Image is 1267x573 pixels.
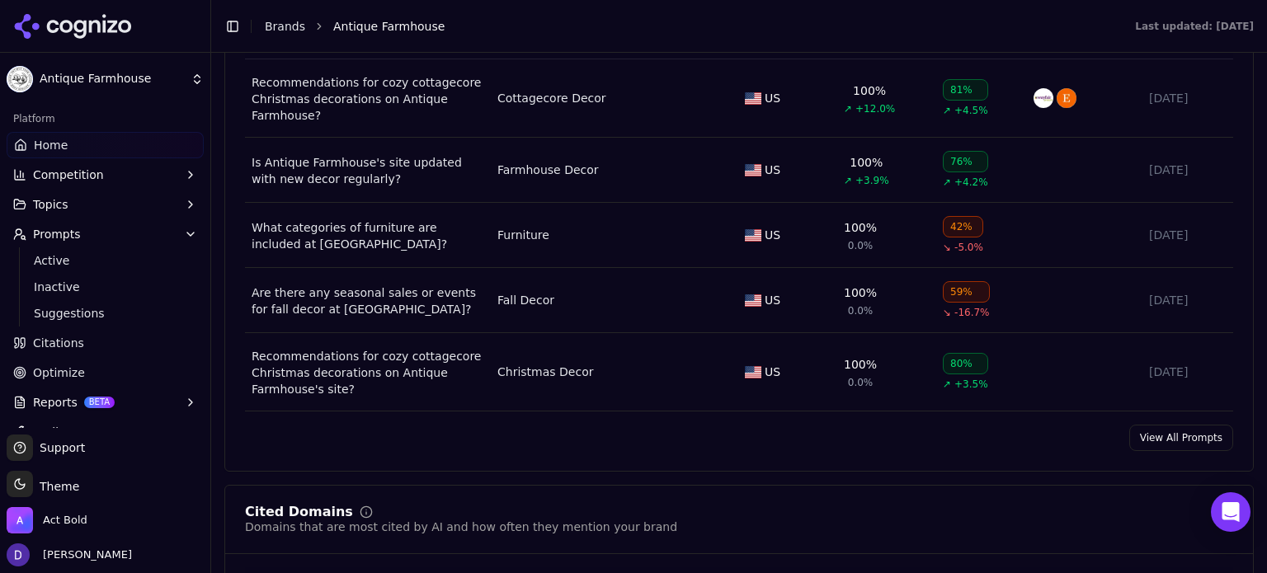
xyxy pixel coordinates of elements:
a: View All Prompts [1129,425,1233,451]
span: Toolbox [33,424,77,440]
a: Citations [7,330,204,356]
span: ↗ [943,104,951,117]
button: Toolbox [7,419,204,445]
span: US [765,227,780,243]
a: Are there any seasonal sales or events for fall decor at [GEOGRAPHIC_DATA]? [252,284,484,317]
img: US flag [745,92,761,105]
a: Furniture [497,227,549,243]
span: Theme [33,480,79,493]
span: ↗ [844,174,852,187]
span: Reports [33,394,78,411]
div: 81% [943,79,988,101]
a: Christmas Decor [497,364,593,380]
span: Act Bold [43,513,87,528]
div: Data table [245,22,1233,411]
span: 0.0% [848,239,874,252]
span: Active [34,252,177,269]
button: Open organization switcher [7,507,87,533]
img: US flag [745,366,761,378]
div: [DATE] [1149,364,1227,380]
span: +3.9% [855,174,889,187]
span: Antique Farmhouse [40,72,184,87]
div: 100% [850,154,883,171]
div: 76% [943,151,988,172]
span: +4.2% [954,176,988,189]
a: Inactive [27,275,184,298]
img: US flag [745,294,761,307]
span: Prompts [33,226,81,242]
a: Recommendations for cozy cottagecore Christmas decorations on Antique Farmhouse's site? [252,348,484,397]
span: US [765,162,780,178]
div: Domains that are most cited by AI and how often they mention your brand [245,519,677,535]
a: Farmhouse Decor [497,162,599,178]
div: Open Intercom Messenger [1211,492,1251,532]
span: -16.7% [954,306,989,319]
span: Suggestions [34,305,177,322]
img: Antique Farmhouse [7,66,33,92]
span: ↗ [943,176,951,189]
span: Inactive [34,279,177,295]
span: Competition [33,167,104,183]
div: 80% [943,353,988,374]
div: 100% [844,284,877,301]
a: Fall Decor [497,292,554,308]
div: 59% [943,281,990,303]
span: 0.0% [848,376,874,389]
a: Brands [265,20,305,33]
div: 42% [943,216,983,237]
div: Cited Domains [245,505,353,519]
a: Cottagecore Decor [497,90,606,106]
span: US [765,292,780,308]
button: Prompts [7,221,204,247]
div: [DATE] [1149,292,1227,308]
span: Optimize [33,364,85,381]
nav: breadcrumb [265,18,1102,35]
span: ↘ [943,306,951,319]
a: What categories of furniture are included at [GEOGRAPHIC_DATA]? [252,219,484,252]
a: Recommendations for cozy cottagecore Christmas decorations on Antique Farmhouse? [252,74,484,124]
button: ReportsBETA [7,389,204,416]
span: +12.0% [855,102,895,115]
div: 100% [844,356,877,373]
div: Platform [7,106,204,132]
span: ↗ [844,102,852,115]
button: Topics [7,191,204,218]
a: Optimize [7,359,204,386]
span: Topics [33,196,68,213]
span: 0.0% [848,304,874,317]
img: David White [7,543,30,566]
span: [PERSON_NAME] [36,547,132,562]
a: Active [27,249,184,272]
a: Suggestions [27,302,184,325]
img: etsy [1057,88,1076,108]
span: US [765,364,780,380]
span: Home [34,137,68,153]
img: wayfair [1034,88,1053,108]
span: ↘ [943,241,951,254]
span: +3.5% [954,378,988,391]
span: -5.0% [954,241,983,254]
img: US flag [745,164,761,176]
span: US [765,90,780,106]
a: Is Antique Farmhouse's site updated with new decor regularly? [252,154,484,187]
span: Antique Farmhouse [333,18,445,35]
div: [DATE] [1149,227,1227,243]
img: Act Bold [7,507,33,533]
span: +4.5% [954,104,988,117]
span: BETA [84,397,115,408]
div: 100% [844,219,877,236]
span: Support [33,439,85,456]
a: Home [7,132,204,158]
span: Citations [33,335,84,351]
span: ↗ [943,378,951,391]
div: [DATE] [1149,162,1227,178]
